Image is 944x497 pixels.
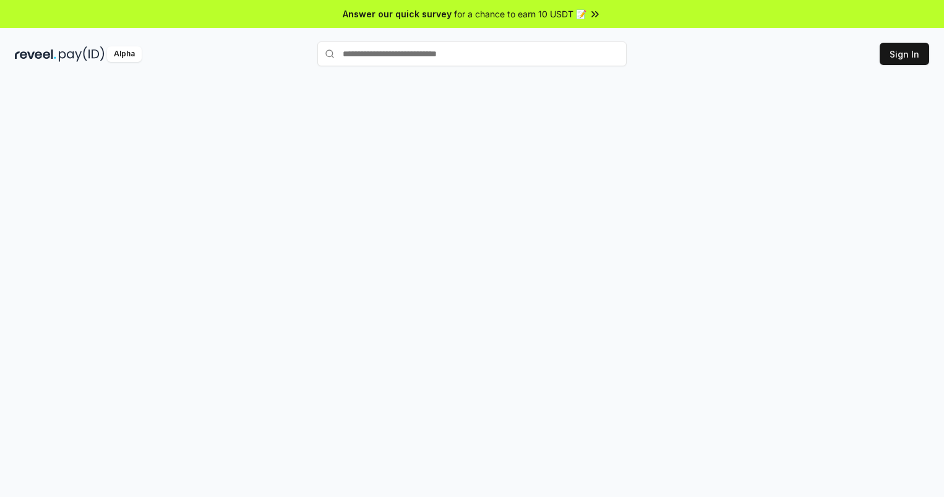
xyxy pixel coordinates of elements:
button: Sign In [880,43,929,65]
span: for a chance to earn 10 USDT 📝 [454,7,586,20]
span: Answer our quick survey [343,7,452,20]
img: reveel_dark [15,46,56,62]
img: pay_id [59,46,105,62]
div: Alpha [107,46,142,62]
